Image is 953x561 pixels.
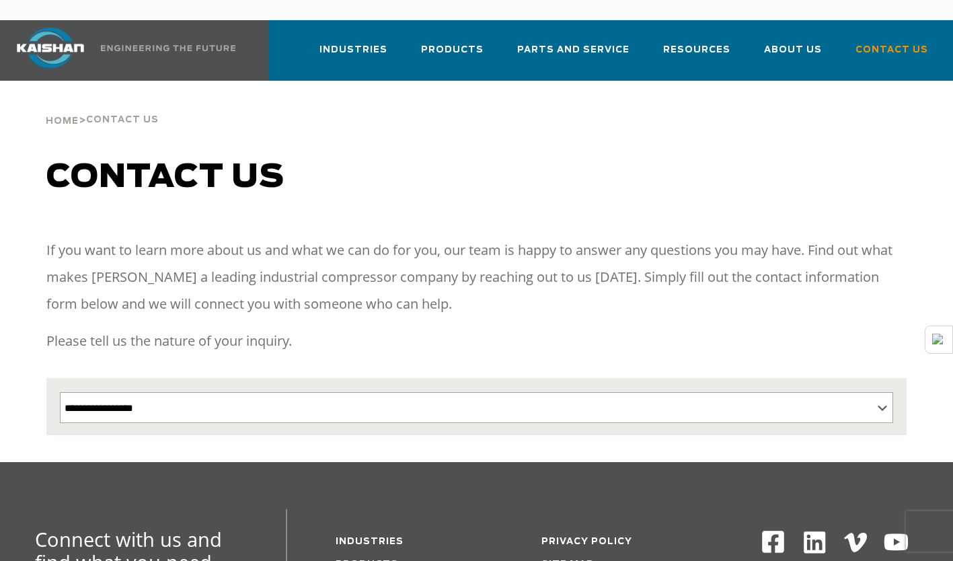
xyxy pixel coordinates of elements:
[663,42,730,58] span: Resources
[855,42,928,58] span: Contact Us
[46,237,907,317] p: If you want to learn more about us and what we can do for you, our team is happy to answer any qu...
[101,45,235,51] img: Engineering the future
[541,537,632,546] a: Privacy Policy
[46,81,159,132] div: >
[802,529,828,556] img: Linkedin
[46,117,79,126] span: Home
[421,32,484,78] a: Products
[319,42,387,58] span: Industries
[761,529,786,554] img: Facebook
[883,529,909,556] img: Youtube
[663,32,730,78] a: Resources
[46,161,284,194] span: Contact us
[844,533,867,552] img: Vimeo
[855,32,928,78] a: Contact Us
[319,32,387,78] a: Industries
[46,328,907,354] p: Please tell us the nature of your inquiry.
[517,42,630,58] span: Parts and Service
[46,114,79,126] a: Home
[336,537,404,546] a: Industries
[421,42,484,58] span: Products
[86,116,159,124] span: Contact Us
[764,42,822,58] span: About Us
[764,32,822,78] a: About Us
[932,334,943,344] img: DB_AMPERSAND_Pantone.svg
[517,32,630,78] a: Parts and Service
